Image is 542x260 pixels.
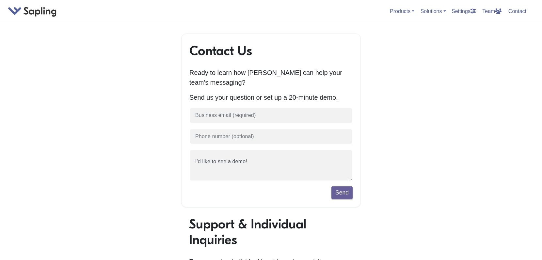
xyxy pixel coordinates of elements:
[449,6,478,17] a: Settings
[331,186,353,199] button: Send
[189,216,353,248] h1: Support & Individual Inquiries
[189,68,353,87] p: Ready to learn how [PERSON_NAME] can help your team's messaging?
[189,93,353,102] p: Send us your question or set up a 20-minute demo.
[189,43,353,59] h1: Contact Us
[189,129,353,145] input: Phone number (optional)
[506,6,529,17] a: Contact
[390,8,414,14] a: Products
[421,8,446,14] a: Solutions
[189,150,353,181] textarea: I'd like to see a demo!
[480,6,504,17] a: Team
[189,108,353,123] input: Business email (required)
